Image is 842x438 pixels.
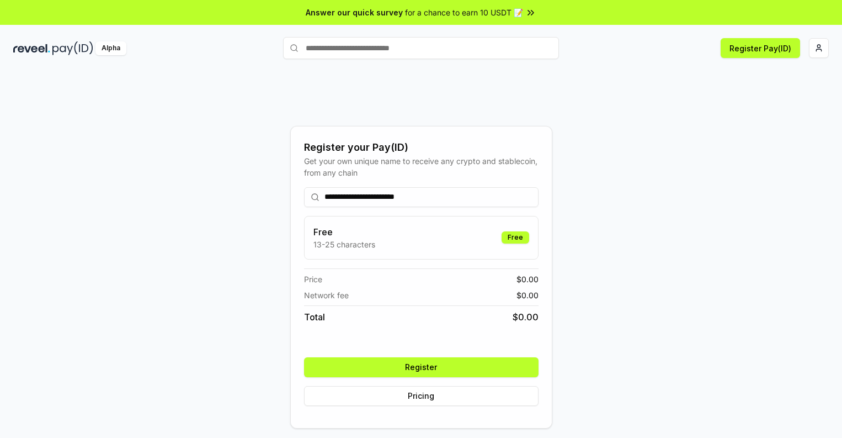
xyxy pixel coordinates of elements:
[304,310,325,324] span: Total
[516,273,539,285] span: $ 0.00
[405,7,523,18] span: for a chance to earn 10 USDT 📝
[502,231,529,244] div: Free
[95,41,126,55] div: Alpha
[516,289,539,301] span: $ 0.00
[304,386,539,406] button: Pricing
[304,155,539,178] div: Get your own unique name to receive any crypto and stablecoin, from any chain
[52,41,93,55] img: pay_id
[313,225,375,239] h3: Free
[304,357,539,377] button: Register
[721,38,800,58] button: Register Pay(ID)
[304,273,322,285] span: Price
[13,41,50,55] img: reveel_dark
[313,239,375,250] p: 13-25 characters
[513,310,539,324] span: $ 0.00
[304,140,539,155] div: Register your Pay(ID)
[304,289,349,301] span: Network fee
[306,7,403,18] span: Answer our quick survey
